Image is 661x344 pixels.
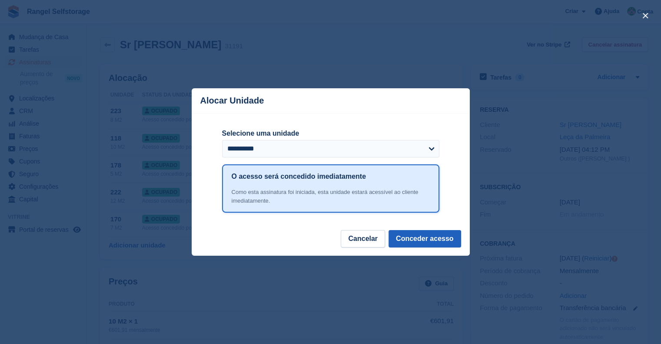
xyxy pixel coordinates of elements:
label: Selecione uma unidade [222,128,439,139]
button: close [638,9,652,23]
p: Alocar Unidade [200,96,264,106]
div: Como esta assinatura foi iniciada, esta unidade estará acessível ao cliente imediatamente. [232,188,430,205]
h1: O acesso será concedido imediatamente [232,171,366,182]
button: Conceder acesso [389,230,461,247]
button: Cancelar [341,230,385,247]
